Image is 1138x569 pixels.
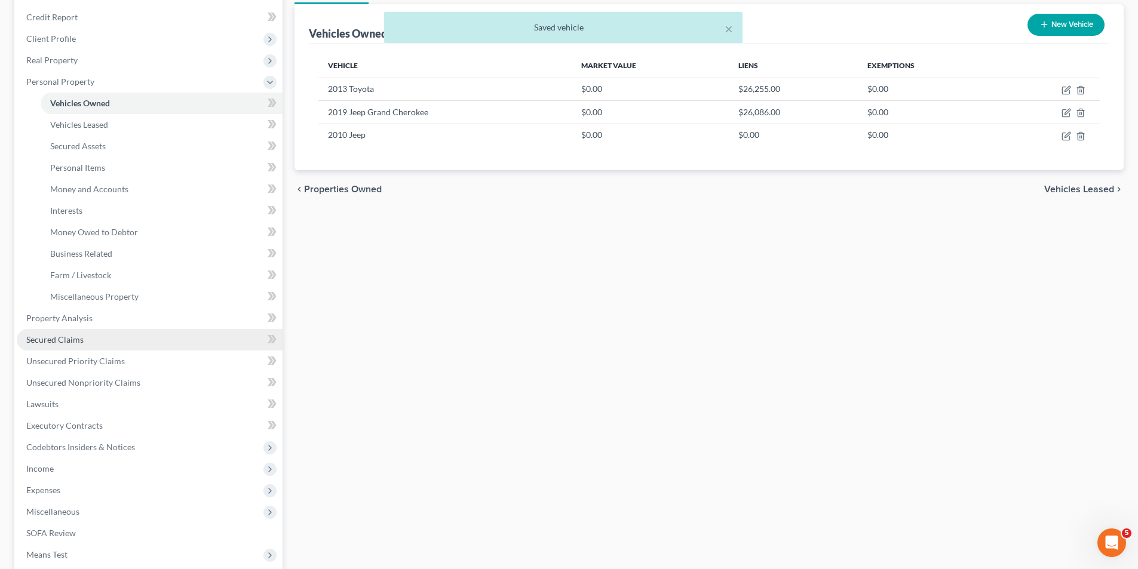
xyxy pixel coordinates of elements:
iframe: Intercom live chat [1097,528,1126,557]
span: Secured Assets [50,141,106,151]
a: Money Owed to Debtor [41,222,283,243]
a: SOFA Review [17,522,283,544]
td: $0.00 [729,124,858,146]
td: 2010 Jeep [318,124,572,146]
a: Interests [41,200,283,222]
a: Unsecured Nonpriority Claims [17,372,283,393]
span: Executory Contracts [26,420,103,430]
span: Property Analysis [26,313,93,323]
td: $0.00 [572,124,729,146]
span: Means Test [26,549,68,559]
span: Unsecured Priority Claims [26,356,125,366]
span: Farm / Livestock [50,270,111,280]
td: $0.00 [572,78,729,100]
a: Miscellaneous Property [41,286,283,307]
span: Vehicles Owned [50,98,110,108]
td: $0.00 [572,101,729,124]
a: Secured Assets [41,136,283,157]
span: Money and Accounts [50,184,128,194]
td: 2019 Jeep Grand Cherokee [318,101,572,124]
a: Credit Report [17,7,283,28]
th: Market Value [572,54,729,78]
a: Lawsuits [17,393,283,415]
div: Saved vehicle [394,21,733,33]
a: Personal Items [41,157,283,179]
span: Miscellaneous Property [50,291,139,302]
a: Business Related [41,243,283,264]
span: Personal Items [50,162,105,173]
th: Liens [729,54,858,78]
th: Exemptions [858,54,998,78]
span: Vehicles Leased [1044,184,1114,194]
span: Properties Owned [304,184,382,194]
a: Money and Accounts [41,179,283,200]
td: $0.00 [858,124,998,146]
td: 2013 Toyota [318,78,572,100]
span: Unsecured Nonpriority Claims [26,377,140,387]
i: chevron_left [295,184,304,194]
span: Real Property [26,55,78,65]
span: Vehicles Leased [50,119,108,130]
i: chevron_right [1114,184,1124,194]
a: Executory Contracts [17,415,283,436]
td: $26,255.00 [729,78,858,100]
span: Secured Claims [26,334,84,345]
td: $0.00 [858,78,998,100]
span: Money Owed to Debtor [50,227,138,237]
td: $26,086.00 [729,101,858,124]
a: Vehicles Leased [41,114,283,136]
span: Business Related [50,248,112,259]
td: $0.00 [858,101,998,124]
span: Personal Property [26,76,94,87]
a: Farm / Livestock [41,264,283,286]
a: Secured Claims [17,329,283,350]
button: × [725,21,733,36]
th: Vehicle [318,54,572,78]
span: Interests [50,205,82,216]
span: Income [26,463,54,473]
a: Vehicles Owned [41,93,283,114]
span: SOFA Review [26,528,76,538]
button: chevron_left Properties Owned [295,184,382,194]
span: Expenses [26,485,60,495]
a: Unsecured Priority Claims [17,350,283,372]
a: Property Analysis [17,307,283,329]
span: Lawsuits [26,399,59,409]
span: 5 [1122,528,1131,538]
button: Vehicles Leased chevron_right [1044,184,1124,194]
span: Codebtors Insiders & Notices [26,442,135,452]
span: Miscellaneous [26,506,79,516]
